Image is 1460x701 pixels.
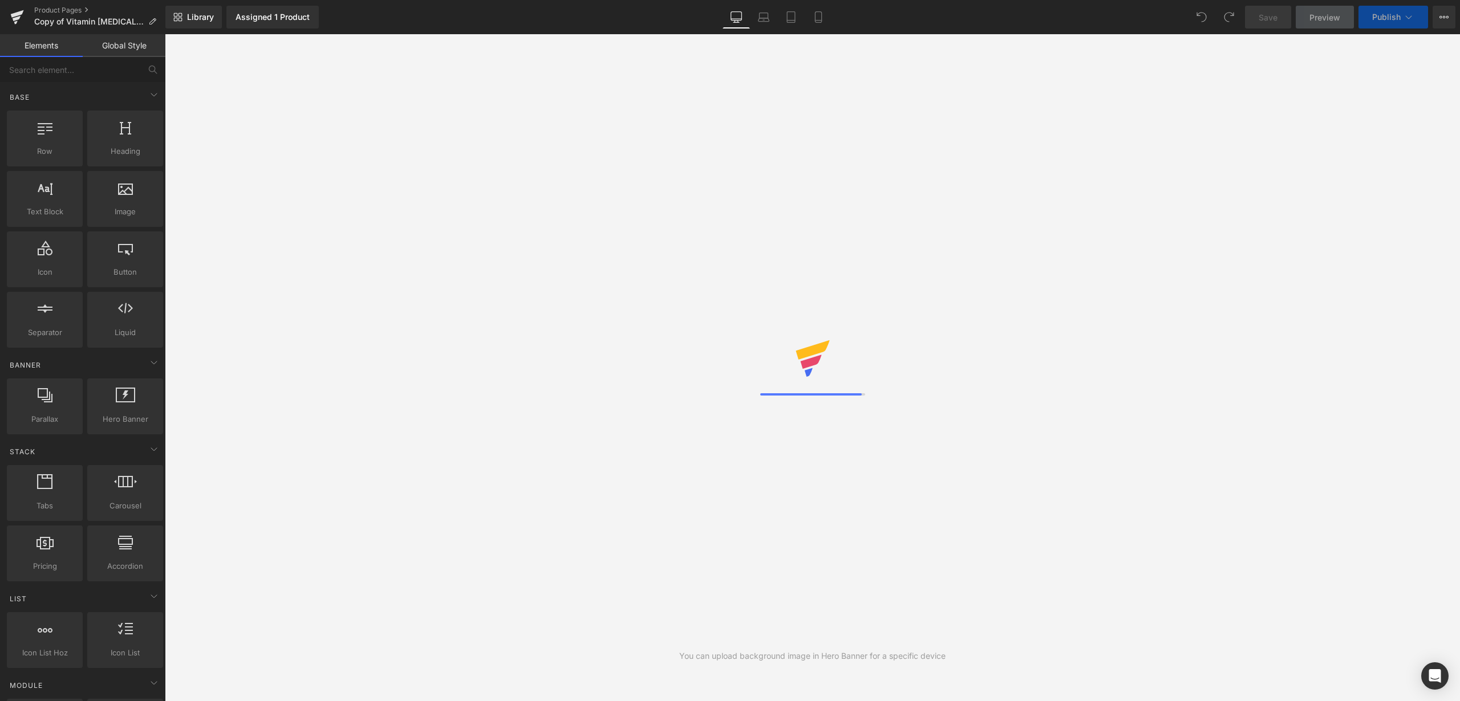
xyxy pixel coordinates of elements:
[10,145,79,157] span: Row
[9,593,28,604] span: List
[1433,6,1455,28] button: More
[1259,11,1277,23] span: Save
[91,206,160,218] span: Image
[10,413,79,425] span: Parallax
[1218,6,1240,28] button: Redo
[34,17,144,26] span: Copy of Vitamin [MEDICAL_DATA]- Testing Subscriptions
[1309,11,1340,23] span: Preview
[805,6,832,28] a: Mobile
[1372,13,1401,22] span: Publish
[236,13,310,22] div: Assigned 1 Product
[750,6,777,28] a: Laptop
[91,500,160,512] span: Carousel
[187,12,214,22] span: Library
[777,6,805,28] a: Tablet
[1421,662,1449,690] div: Open Intercom Messenger
[83,34,165,57] a: Global Style
[10,500,79,512] span: Tabs
[10,560,79,572] span: Pricing
[91,266,160,278] span: Button
[1190,6,1213,28] button: Undo
[9,92,31,103] span: Base
[9,446,36,457] span: Stack
[10,647,79,659] span: Icon List Hoz
[679,650,946,662] div: You can upload background image in Hero Banner for a specific device
[91,413,160,425] span: Hero Banner
[34,6,165,15] a: Product Pages
[165,6,222,28] a: New Library
[10,327,79,339] span: Separator
[9,360,42,370] span: Banner
[10,266,79,278] span: Icon
[1358,6,1428,28] button: Publish
[723,6,750,28] a: Desktop
[9,680,44,691] span: Module
[91,327,160,339] span: Liquid
[91,647,160,659] span: Icon List
[91,560,160,572] span: Accordion
[10,206,79,218] span: Text Block
[91,145,160,157] span: Heading
[1296,6,1354,28] a: Preview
